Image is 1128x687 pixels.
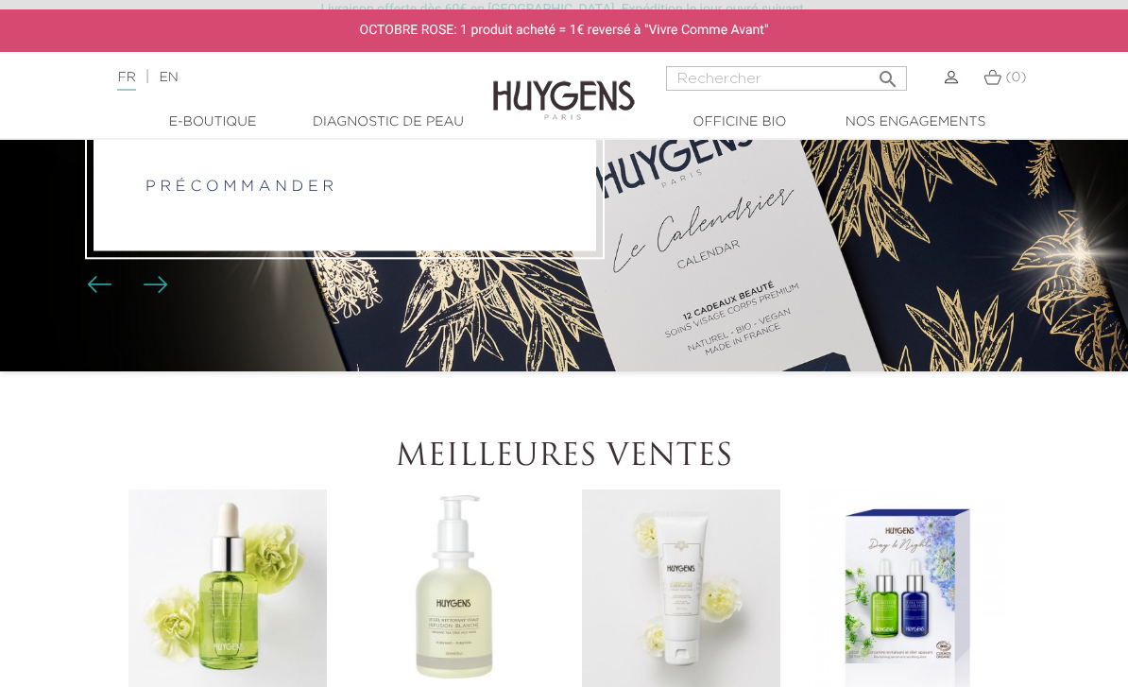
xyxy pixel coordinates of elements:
div: | [108,66,455,89]
i:  [877,62,899,85]
button:  [871,60,905,86]
input: Rechercher [666,66,907,91]
span: (0) [1005,71,1026,84]
a: EN [159,71,178,84]
a: Nos engagements [828,112,1003,132]
div: Boutons du carrousel [94,271,156,300]
a: E-Boutique [125,112,300,132]
a: Le Calendrier de L'Avent 2025 [145,113,544,147]
a: p r é c o m m a n d e r [145,180,333,195]
a: FR [117,71,135,91]
img: Huygens [493,50,635,123]
h2: Meilleures ventes [125,439,1003,475]
a: Officine Bio [652,112,828,132]
a: Diagnostic de peau [300,112,476,132]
